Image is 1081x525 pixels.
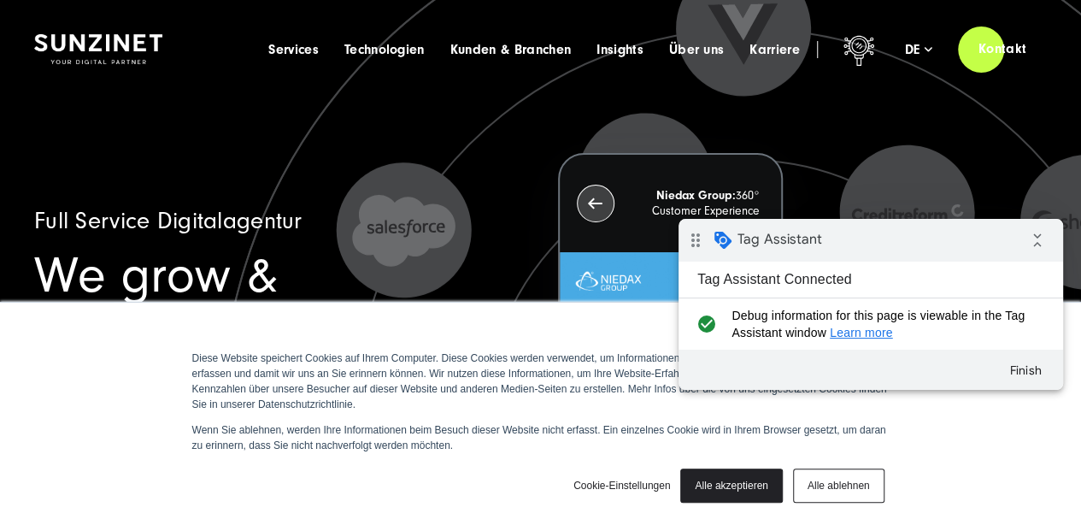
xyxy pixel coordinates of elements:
[59,11,144,28] span: Tag Assistant
[192,351,890,412] p: Diese Website speichert Cookies auf Ihrem Computer. Diese Cookies werden verwendet, um Informatio...
[53,88,356,122] span: Debug information for this page is viewable in the Tag Assistant window
[680,469,782,503] a: Alle akzeptieren
[596,41,643,58] a: Insights
[34,34,162,64] img: SUNZINET Full Service Digital Agentur
[450,41,571,58] a: Kunden & Branchen
[905,41,932,58] div: de
[560,252,781,525] img: Letztes Projekt von Niedax. Ein Laptop auf dem die Niedax Website geöffnet ist, auf blauem Hinter...
[793,469,884,503] a: Alle ablehnen
[151,107,214,121] a: Learn more
[316,136,378,167] button: Finish
[656,189,736,203] strong: Niedax Group:
[268,41,319,58] a: Services
[573,478,670,493] a: Cookie-Einstellungen
[749,41,800,58] a: Karriere
[958,25,1047,74] a: Kontakt
[342,4,376,38] i: Collapse debug badge
[624,188,760,219] p: 360° Customer Experience
[34,251,523,404] h1: We grow & accelerate your business
[14,88,42,122] i: check_circle
[669,41,725,58] a: Über uns
[34,208,303,234] span: Full Service Digitalagentur
[192,422,890,453] p: Wenn Sie ablehnen, werden Ihre Informationen beim Besuch dieser Website nicht erfasst. Ein einzel...
[344,41,425,58] a: Technologien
